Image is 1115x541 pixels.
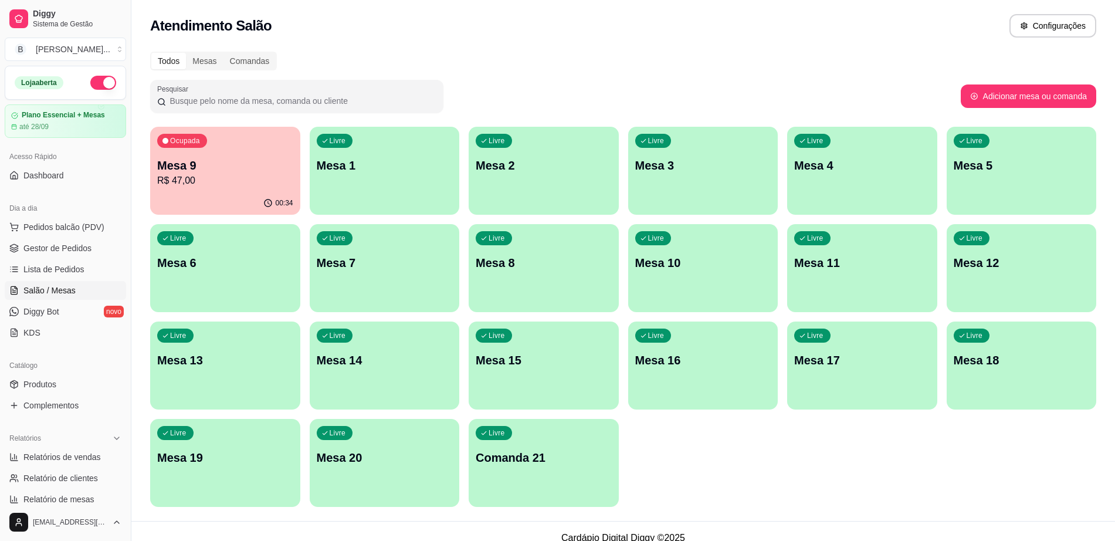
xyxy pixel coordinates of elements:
[15,43,26,55] span: B
[476,157,612,174] p: Mesa 2
[5,448,126,466] a: Relatórios de vendas
[628,127,778,215] button: LivreMesa 3
[476,352,612,368] p: Mesa 15
[150,322,300,410] button: LivreMesa 13
[33,518,107,527] span: [EMAIL_ADDRESS][DOMAIN_NAME]
[170,136,200,146] p: Ocupada
[648,136,665,146] p: Livre
[90,76,116,90] button: Alterar Status
[5,5,126,33] a: DiggySistema de Gestão
[794,157,930,174] p: Mesa 4
[5,260,126,279] a: Lista de Pedidos
[947,322,1097,410] button: LivreMesa 18
[33,9,121,19] span: Diggy
[967,136,983,146] p: Livre
[5,147,126,166] div: Acesso Rápido
[330,428,346,438] p: Livre
[1009,14,1096,38] button: Configurações
[157,255,293,271] p: Mesa 6
[807,331,823,340] p: Livre
[15,76,63,89] div: Loja aberta
[23,400,79,411] span: Complementos
[310,224,460,312] button: LivreMesa 7
[954,157,1090,174] p: Mesa 5
[628,224,778,312] button: LivreMesa 10
[186,53,223,69] div: Mesas
[489,136,505,146] p: Livre
[476,449,612,466] p: Comanda 21
[469,224,619,312] button: LivreMesa 8
[635,157,771,174] p: Mesa 3
[469,127,619,215] button: LivreMesa 2
[5,396,126,415] a: Complementos
[5,281,126,300] a: Salão / Mesas
[635,352,771,368] p: Mesa 16
[5,239,126,258] a: Gestor de Pedidos
[170,234,187,243] p: Livre
[36,43,110,55] div: [PERSON_NAME] ...
[787,224,937,312] button: LivreMesa 11
[150,224,300,312] button: LivreMesa 6
[5,356,126,375] div: Catálogo
[310,127,460,215] button: LivreMesa 1
[807,136,823,146] p: Livre
[22,111,105,120] article: Plano Essencial + Mesas
[275,198,293,208] p: 00:34
[961,84,1096,108] button: Adicionar mesa ou comanda
[947,127,1097,215] button: LivreMesa 5
[23,263,84,275] span: Lista de Pedidos
[170,331,187,340] p: Livre
[310,419,460,507] button: LivreMesa 20
[648,234,665,243] p: Livre
[5,375,126,394] a: Produtos
[23,451,101,463] span: Relatórios de vendas
[317,352,453,368] p: Mesa 14
[23,327,40,339] span: KDS
[330,234,346,243] p: Livre
[330,331,346,340] p: Livre
[5,469,126,488] a: Relatório de clientes
[469,322,619,410] button: LivreMesa 15
[787,127,937,215] button: LivreMesa 4
[23,285,76,296] span: Salão / Mesas
[5,508,126,536] button: [EMAIL_ADDRESS][DOMAIN_NAME]
[787,322,937,410] button: LivreMesa 17
[23,378,56,390] span: Produtos
[150,16,272,35] h2: Atendimento Salão
[5,302,126,321] a: Diggy Botnovo
[151,53,186,69] div: Todos
[170,428,187,438] p: Livre
[807,234,823,243] p: Livre
[967,234,983,243] p: Livre
[150,419,300,507] button: LivreMesa 19
[317,255,453,271] p: Mesa 7
[628,322,778,410] button: LivreMesa 16
[150,127,300,215] button: OcupadaMesa 9R$ 47,0000:34
[157,84,192,94] label: Pesquisar
[9,434,41,443] span: Relatórios
[5,323,126,342] a: KDS
[5,38,126,61] button: Select a team
[317,449,453,466] p: Mesa 20
[469,419,619,507] button: LivreComanda 21
[19,122,49,131] article: até 28/09
[648,331,665,340] p: Livre
[954,352,1090,368] p: Mesa 18
[967,331,983,340] p: Livre
[489,234,505,243] p: Livre
[317,157,453,174] p: Mesa 1
[489,331,505,340] p: Livre
[166,95,436,107] input: Pesquisar
[157,157,293,174] p: Mesa 9
[5,104,126,138] a: Plano Essencial + Mesasaté 28/09
[23,242,91,254] span: Gestor de Pedidos
[5,199,126,218] div: Dia a dia
[330,136,346,146] p: Livre
[947,224,1097,312] button: LivreMesa 12
[5,490,126,509] a: Relatório de mesas
[157,174,293,188] p: R$ 47,00
[23,306,59,317] span: Diggy Bot
[33,19,121,29] span: Sistema de Gestão
[23,493,94,505] span: Relatório de mesas
[310,322,460,410] button: LivreMesa 14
